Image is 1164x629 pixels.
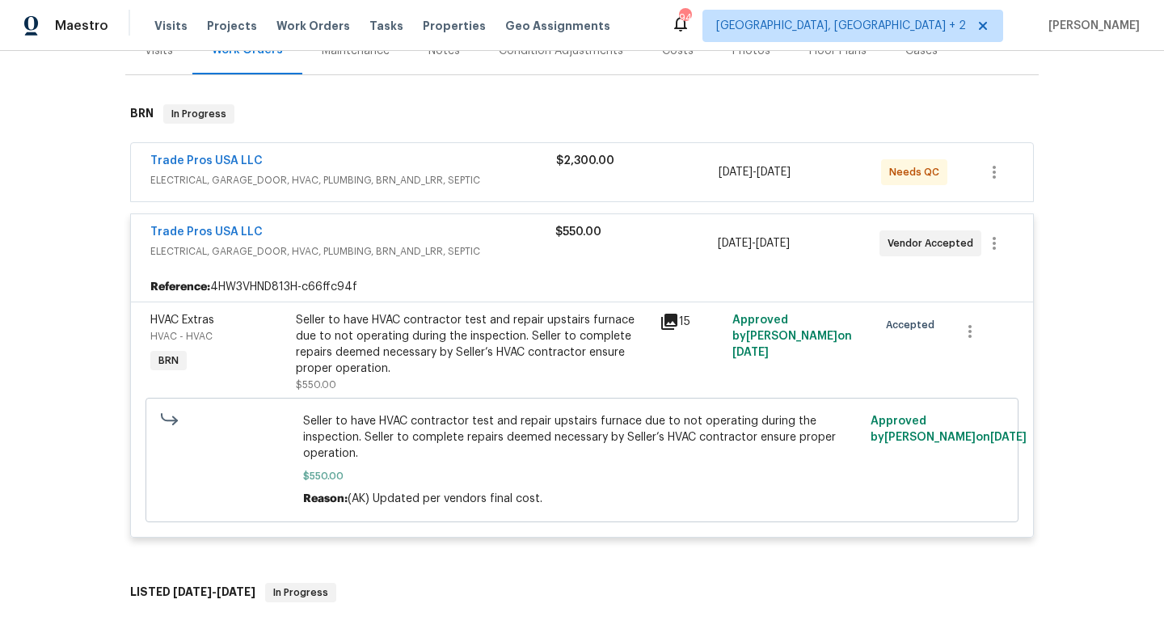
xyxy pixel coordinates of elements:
[1042,18,1140,34] span: [PERSON_NAME]
[662,43,694,59] div: Costs
[145,43,173,59] div: Visits
[131,272,1033,302] div: 4HW3VHND813H-c66ffc94f
[719,164,791,180] span: -
[679,10,690,26] div: 94
[154,18,188,34] span: Visits
[276,18,350,34] span: Work Orders
[150,314,214,326] span: HVAC Extras
[718,238,752,249] span: [DATE]
[303,413,862,462] span: Seller to have HVAC contractor test and repair upstairs furnace due to not operating during the i...
[322,43,390,59] div: Maintenance
[499,43,623,59] div: Condition Adjustments
[303,468,862,484] span: $550.00
[718,235,790,251] span: -
[303,493,348,504] span: Reason:
[905,43,938,59] div: Cases
[871,416,1027,443] span: Approved by [PERSON_NAME] on
[809,43,867,59] div: Floor Plans
[173,586,212,597] span: [DATE]
[207,18,257,34] span: Projects
[886,317,941,333] span: Accepted
[150,243,555,260] span: ELECTRICAL, GARAGE_DOOR, HVAC, PLUMBING, BRN_AND_LRR, SEPTIC
[732,314,852,358] span: Approved by [PERSON_NAME] on
[757,167,791,178] span: [DATE]
[505,18,610,34] span: Geo Assignments
[217,586,255,597] span: [DATE]
[555,226,601,238] span: $550.00
[660,312,723,331] div: 15
[428,43,460,59] div: Notes
[716,18,966,34] span: [GEOGRAPHIC_DATA], [GEOGRAPHIC_DATA] + 2
[150,331,213,341] span: HVAC - HVAC
[130,583,255,602] h6: LISTED
[152,352,185,369] span: BRN
[423,18,486,34] span: Properties
[150,279,210,295] b: Reference:
[125,88,1039,140] div: BRN In Progress
[296,380,336,390] span: $550.00
[130,104,154,124] h6: BRN
[732,43,770,59] div: Photos
[55,18,108,34] span: Maestro
[348,493,542,504] span: (AK) Updated per vendors final cost.
[889,164,946,180] span: Needs QC
[150,226,263,238] a: Trade Pros USA LLC
[296,312,650,377] div: Seller to have HVAC contractor test and repair upstairs furnace due to not operating during the i...
[173,586,255,597] span: -
[369,20,403,32] span: Tasks
[267,585,335,601] span: In Progress
[165,106,233,122] span: In Progress
[556,155,614,167] span: $2,300.00
[719,167,753,178] span: [DATE]
[756,238,790,249] span: [DATE]
[732,347,769,358] span: [DATE]
[125,567,1039,618] div: LISTED [DATE]-[DATE]In Progress
[150,172,556,188] span: ELECTRICAL, GARAGE_DOOR, HVAC, PLUMBING, BRN_AND_LRR, SEPTIC
[150,155,263,167] a: Trade Pros USA LLC
[990,432,1027,443] span: [DATE]
[888,235,980,251] span: Vendor Accepted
